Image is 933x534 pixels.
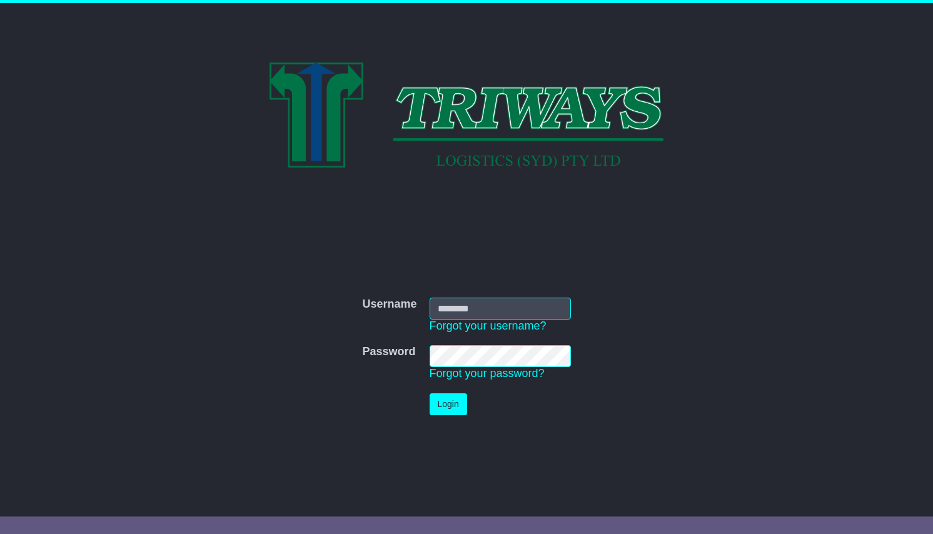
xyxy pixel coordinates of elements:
a: Forgot your password? [430,367,545,380]
label: Username [362,298,416,311]
a: Forgot your username? [430,320,547,332]
label: Password [362,345,415,359]
button: Login [430,393,467,415]
img: Triways Logistics SYD PTY LTD [270,63,663,169]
